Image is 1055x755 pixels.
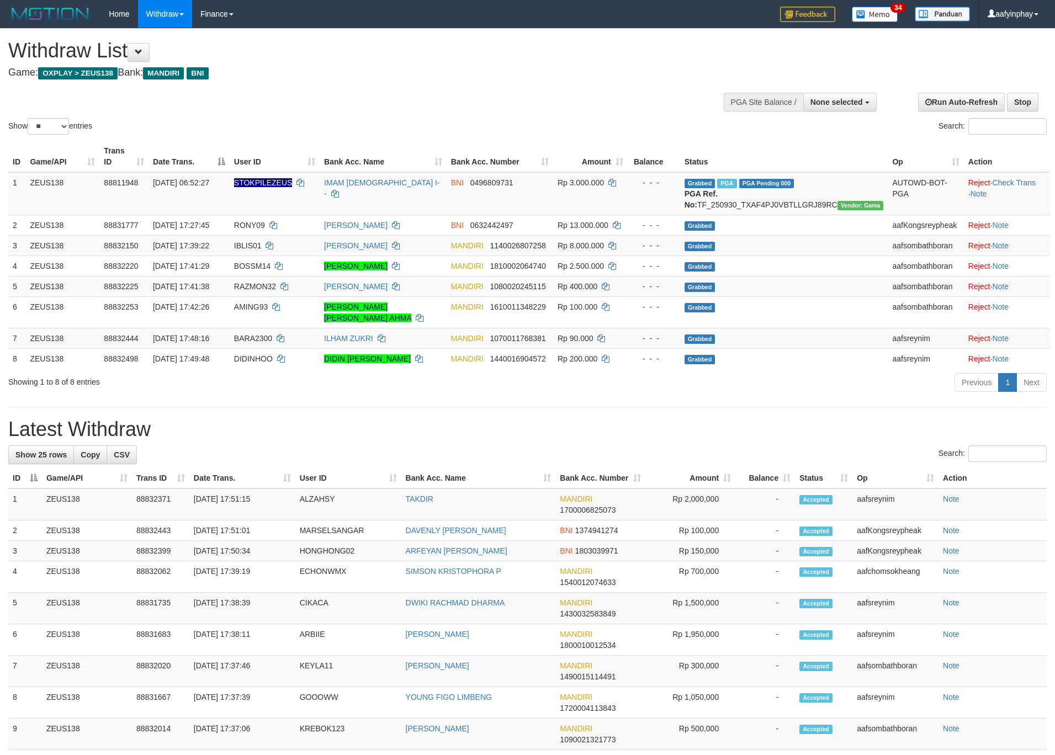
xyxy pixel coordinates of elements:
span: [DATE] 17:27:45 [153,221,209,230]
th: User ID: activate to sort column ascending [295,468,401,488]
span: Grabbed [685,179,715,188]
span: Copy 1700006825073 to clipboard [560,506,616,514]
td: Rp 500,000 [645,719,735,750]
td: ZEUS138 [42,561,132,593]
td: ZEUS138 [25,256,99,276]
span: BNI [451,178,464,187]
span: Copy [81,450,100,459]
td: Rp 1,950,000 [645,624,735,656]
th: Bank Acc. Name: activate to sort column ascending [401,468,556,488]
th: Bank Acc. Number: activate to sort column ascending [447,141,553,172]
span: Grabbed [685,334,715,344]
th: Date Trans.: activate to sort column descending [149,141,230,172]
a: Next [1016,373,1047,392]
a: DAVENLY [PERSON_NAME] [406,526,506,535]
a: Note [992,241,1009,250]
td: 5 [8,593,42,624]
span: 34 [890,3,905,13]
a: CSV [107,445,137,464]
span: 88832498 [104,354,138,363]
span: MANDIRI [560,661,592,670]
th: Trans ID: activate to sort column ascending [132,468,189,488]
span: Copy 0496809731 to clipboard [470,178,513,187]
td: ZEUS138 [25,235,99,256]
span: 88832225 [104,282,138,291]
td: ZEUS138 [25,276,99,296]
td: [DATE] 17:38:11 [189,624,295,656]
div: - - - [632,260,676,272]
td: KREBOK123 [295,719,401,750]
td: aafsreynim [888,328,963,348]
span: MANDIRI [560,567,592,576]
span: Copy 1070011768381 to clipboard [490,334,545,343]
td: ZEUS138 [25,348,99,369]
td: - [735,488,795,520]
td: - [735,719,795,750]
td: 6 [8,624,42,656]
span: Accepted [799,693,833,703]
span: Copy 0632442497 to clipboard [470,221,513,230]
td: 88832443 [132,520,189,541]
td: GOOOWW [295,687,401,719]
a: Check Trans [992,178,1036,187]
td: · [964,348,1049,369]
a: YOUNG FIGO LIMBENG [406,693,492,701]
a: Note [992,334,1009,343]
span: [DATE] 06:52:27 [153,178,209,187]
a: [PERSON_NAME] [406,630,469,639]
td: · [964,235,1049,256]
th: Action [964,141,1049,172]
label: Search: [939,118,1047,135]
a: Note [943,661,959,670]
td: 2 [8,520,42,541]
span: MANDIRI [143,67,184,79]
span: Rp 100.000 [558,302,597,311]
a: Reject [968,241,990,250]
div: - - - [632,240,676,251]
span: Rp 8.000.000 [558,241,604,250]
span: MANDIRI [560,495,592,503]
td: ZEUS138 [25,328,99,348]
a: Note [992,282,1009,291]
span: Copy 1800010012534 to clipboard [560,641,616,650]
div: - - - [632,353,676,364]
td: ZEUS138 [25,296,99,328]
span: MANDIRI [560,630,592,639]
td: AUTOWD-BOT-PGA [888,172,963,215]
span: Accepted [799,527,833,536]
td: ECHONWMX [295,561,401,593]
td: aafsombathboran [852,719,939,750]
span: Rp 3.000.000 [558,178,604,187]
div: PGA Site Balance / [724,93,803,111]
span: Accepted [799,599,833,608]
span: RAZMON32 [234,282,276,291]
a: Reject [968,354,990,363]
td: [DATE] 17:38:39 [189,593,295,624]
span: Copy 1490015114491 to clipboard [560,672,616,681]
a: ILHAM ZUKRI [324,334,373,343]
th: Date Trans.: activate to sort column ascending [189,468,295,488]
td: 1 [8,172,25,215]
a: [PERSON_NAME] [324,282,388,291]
a: [PERSON_NAME] [406,661,469,670]
span: Accepted [799,630,833,640]
span: Accepted [799,495,833,504]
a: Note [943,724,959,733]
span: MANDIRI [451,262,484,270]
td: · [964,256,1049,276]
td: aafKongsreypheak [852,541,939,561]
td: ARBIIE [295,624,401,656]
a: Note [943,567,959,576]
td: aafchomsokheang [852,561,939,593]
span: IBLIS01 [234,241,262,250]
th: Bank Acc. Name: activate to sort column ascending [320,141,447,172]
a: Note [943,546,959,555]
div: - - - [632,333,676,344]
td: TF_250930_TXAF4PJ0VBTLLGRJ89RC [680,172,888,215]
td: 88832399 [132,541,189,561]
a: [PERSON_NAME] [PERSON_NAME] AHMA [324,302,411,322]
a: Reject [968,334,990,343]
span: Grabbed [685,262,715,272]
span: [DATE] 17:41:29 [153,262,209,270]
a: Show 25 rows [8,445,74,464]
